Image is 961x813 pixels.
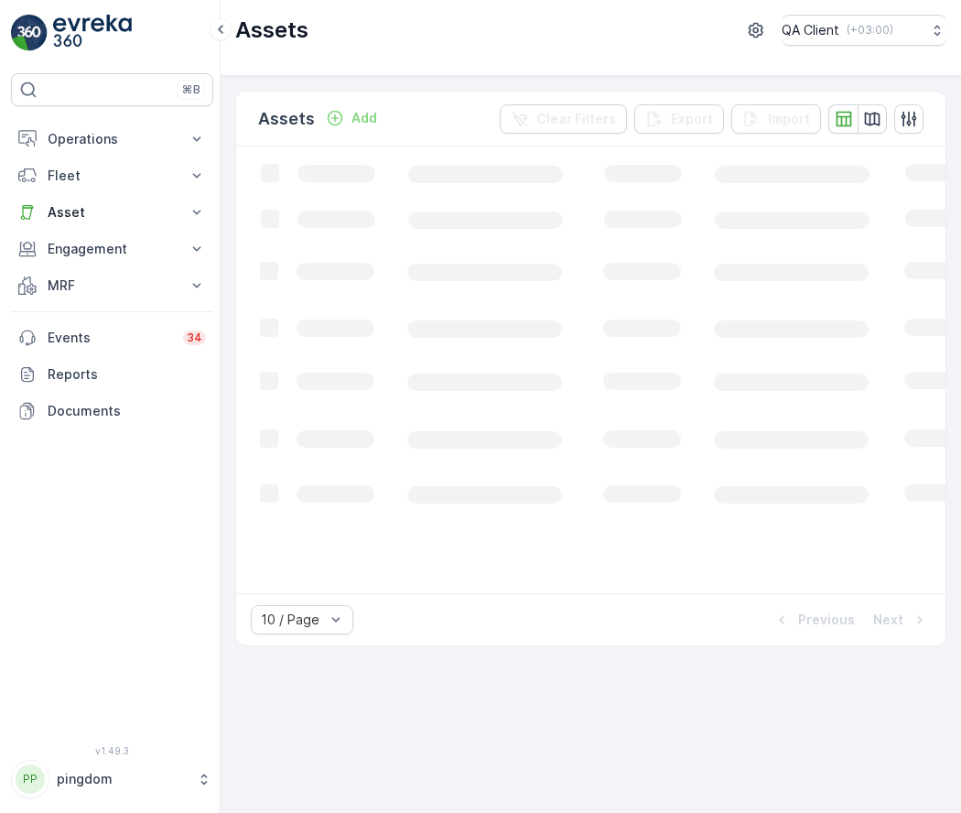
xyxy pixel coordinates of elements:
[16,764,45,794] div: PP
[798,611,855,629] p: Previous
[48,329,172,347] p: Events
[48,203,177,222] p: Asset
[11,267,213,304] button: MRF
[57,770,188,788] p: pingdom
[847,23,893,38] p: ( +03:00 )
[500,104,627,134] button: Clear Filters
[11,157,213,194] button: Fleet
[187,331,202,345] p: 34
[771,609,857,631] button: Previous
[258,106,315,132] p: Assets
[48,402,206,420] p: Documents
[11,356,213,393] a: Reports
[11,15,48,51] img: logo
[182,82,200,97] p: ⌘B
[634,104,724,134] button: Export
[873,611,903,629] p: Next
[48,365,206,384] p: Reports
[11,393,213,429] a: Documents
[768,110,810,128] p: Import
[536,110,616,128] p: Clear Filters
[48,130,177,148] p: Operations
[351,109,377,127] p: Add
[235,16,308,45] p: Assets
[11,231,213,267] button: Engagement
[671,110,713,128] p: Export
[782,21,839,39] p: QA Client
[53,15,132,51] img: logo_light-DOdMpM7g.png
[871,609,931,631] button: Next
[11,745,213,756] span: v 1.49.3
[11,194,213,231] button: Asset
[731,104,821,134] button: Import
[11,121,213,157] button: Operations
[319,107,384,129] button: Add
[48,276,177,295] p: MRF
[48,240,177,258] p: Engagement
[11,320,213,356] a: Events34
[11,760,213,798] button: PPpingdom
[782,15,946,46] button: QA Client(+03:00)
[48,167,177,185] p: Fleet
